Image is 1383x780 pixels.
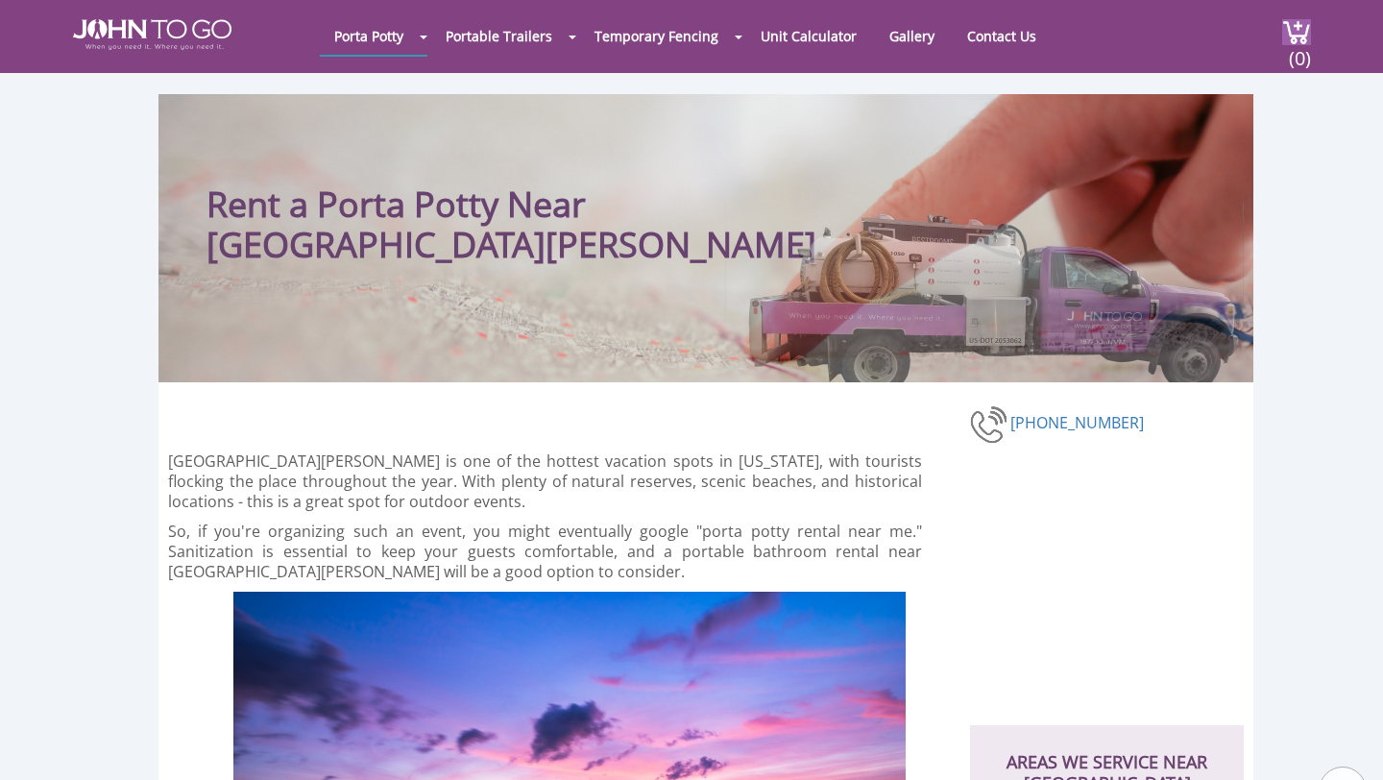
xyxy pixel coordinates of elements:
[725,204,1244,382] img: Truck
[580,17,733,55] a: Temporary Fencing
[73,19,231,50] img: JOHN to go
[168,451,922,512] p: [GEOGRAPHIC_DATA][PERSON_NAME] is one of the hottest vacation spots in [US_STATE], with tourists ...
[320,17,418,55] a: Porta Potty
[1288,30,1311,71] span: (0)
[1010,412,1144,433] a: [PHONE_NUMBER]
[953,17,1051,55] a: Contact Us
[875,17,949,55] a: Gallery
[970,403,1010,446] img: phone-number
[1306,703,1383,780] button: Live Chat
[431,17,567,55] a: Portable Trailers
[168,522,922,582] p: So, if you're organizing such an event, you might eventually google "porta potty rental near me."...
[746,17,871,55] a: Unit Calculator
[206,133,826,265] h1: Rent a Porta Potty Near [GEOGRAPHIC_DATA][PERSON_NAME]
[1282,19,1311,45] img: cart a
